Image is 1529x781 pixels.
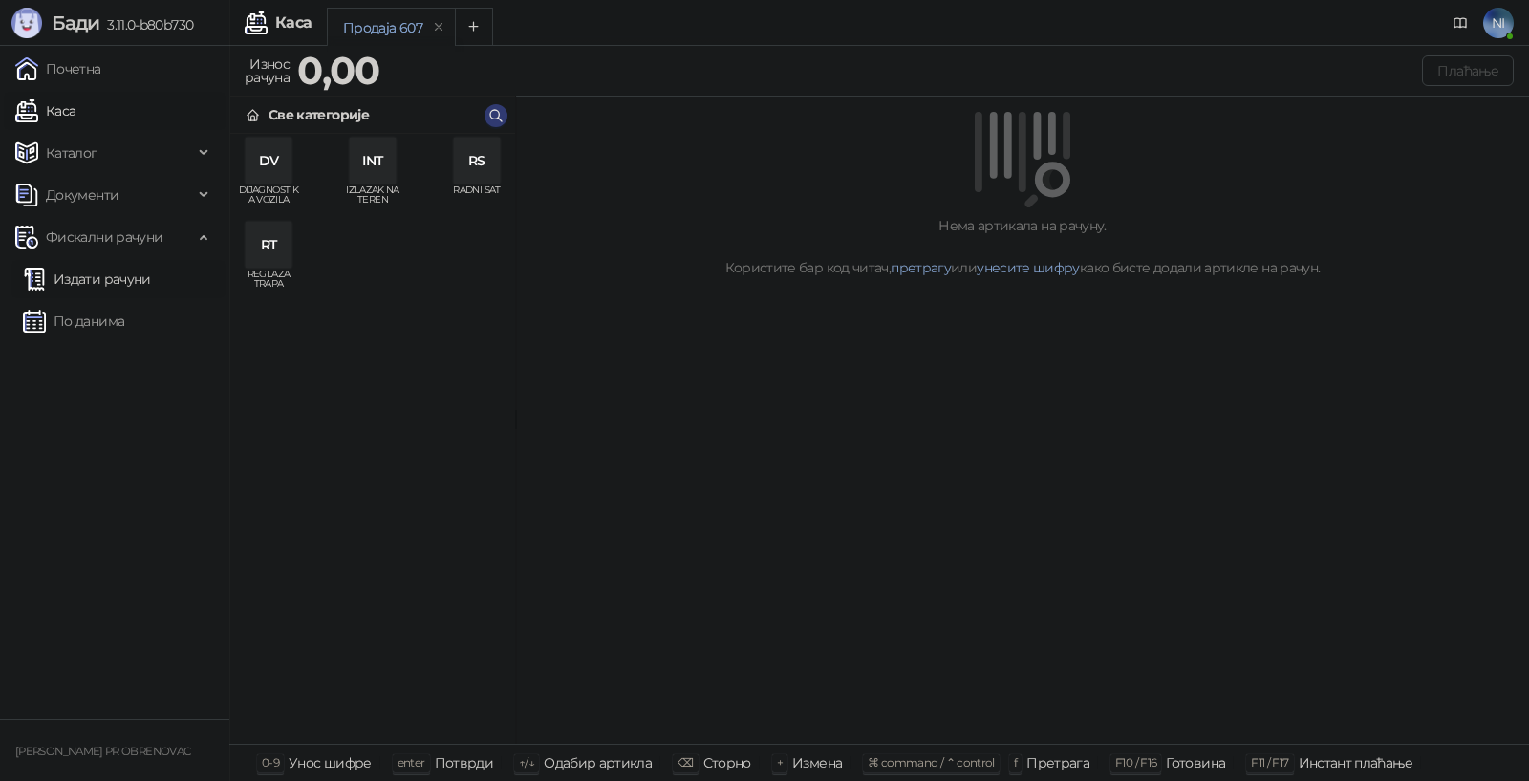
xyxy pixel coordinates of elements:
[52,11,99,34] span: Бади
[1445,8,1475,38] a: Документација
[539,215,1506,278] div: Нема артикала на рачуну. Користите бар код читач, или како бисте додали артикле на рачун.
[23,260,151,298] a: Издати рачуни
[678,755,693,770] span: ⌫
[454,138,500,184] div: RS
[342,185,403,214] span: IZLAZAK NA TEREN
[1483,8,1514,38] span: NI
[297,47,379,94] strong: 0,00
[891,259,951,276] a: претрагу
[1166,750,1225,775] div: Готовина
[269,104,369,125] div: Све категорије
[435,750,494,775] div: Потврди
[46,176,118,214] span: Документи
[703,750,751,775] div: Сторно
[868,755,995,770] span: ⌘ command / ⌃ control
[99,16,193,33] span: 3.11.0-b80b730
[238,270,299,298] span: REGLAZA TRAPA
[544,750,652,775] div: Одабир артикла
[1422,55,1514,86] button: Плаћање
[1115,755,1156,770] span: F10 / F16
[398,755,425,770] span: enter
[11,8,42,38] img: Logo
[455,8,493,46] button: Add tab
[777,755,783,770] span: +
[446,185,507,214] span: RADNI SAT
[350,138,396,184] div: INT
[289,750,372,775] div: Унос шифре
[1026,750,1089,775] div: Претрага
[1251,755,1288,770] span: F11 / F17
[23,302,124,340] a: По данима
[519,755,534,770] span: ↑/↓
[275,15,312,31] div: Каса
[246,222,291,268] div: RT
[46,218,162,256] span: Фискални рачуни
[977,259,1080,276] a: унесите шифру
[241,52,293,90] div: Износ рачуна
[343,17,422,38] div: Продаја 607
[426,19,451,35] button: remove
[1014,755,1017,770] span: f
[15,50,101,88] a: Почетна
[15,92,75,130] a: Каса
[1299,750,1412,775] div: Инстант плаћање
[230,134,515,744] div: grid
[238,185,299,214] span: DIJAGNOSTIKA VOZILA
[792,750,842,775] div: Измена
[262,755,279,770] span: 0-9
[246,138,291,184] div: DV
[46,134,97,172] span: Каталог
[15,745,190,758] small: [PERSON_NAME] PR OBRENOVAC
